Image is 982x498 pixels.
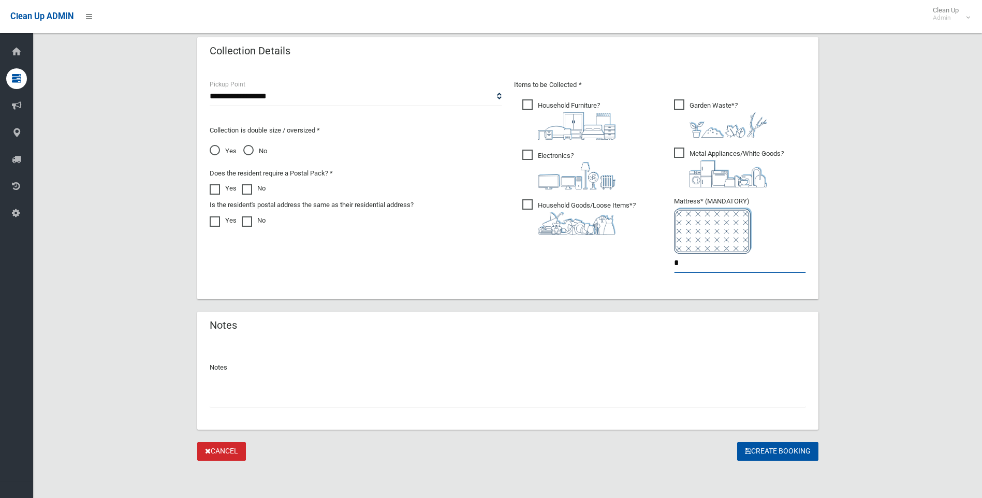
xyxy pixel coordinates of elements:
[674,208,752,254] img: e7408bece873d2c1783593a074e5cb2f.png
[210,199,414,211] label: Is the resident's postal address the same as their residential address?
[674,148,784,187] span: Metal Appliances/White Goods
[210,361,806,374] p: Notes
[522,99,615,140] span: Household Furniture
[242,214,266,227] label: No
[538,101,615,140] i: ?
[522,150,615,189] span: Electronics
[690,101,767,138] i: ?
[210,145,237,157] span: Yes
[690,112,767,138] img: 4fd8a5c772b2c999c83690221e5242e0.png
[242,182,266,195] label: No
[928,6,969,22] span: Clean Up
[210,167,333,180] label: Does the resident require a Postal Pack? *
[210,182,237,195] label: Yes
[243,145,267,157] span: No
[538,152,615,189] i: ?
[197,442,246,461] a: Cancel
[210,214,237,227] label: Yes
[690,150,784,187] i: ?
[197,315,250,335] header: Notes
[737,442,818,461] button: Create Booking
[690,160,767,187] img: 36c1b0289cb1767239cdd3de9e694f19.png
[538,212,615,235] img: b13cc3517677393f34c0a387616ef184.png
[538,112,615,140] img: aa9efdbe659d29b613fca23ba79d85cb.png
[538,162,615,189] img: 394712a680b73dbc3d2a6a3a7ffe5a07.png
[674,99,767,138] span: Garden Waste*
[933,14,959,22] small: Admin
[538,201,636,235] i: ?
[514,79,806,91] p: Items to be Collected *
[674,197,806,254] span: Mattress* (MANDATORY)
[522,199,636,235] span: Household Goods/Loose Items*
[10,11,74,21] span: Clean Up ADMIN
[210,124,502,137] p: Collection is double size / oversized *
[197,41,303,61] header: Collection Details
